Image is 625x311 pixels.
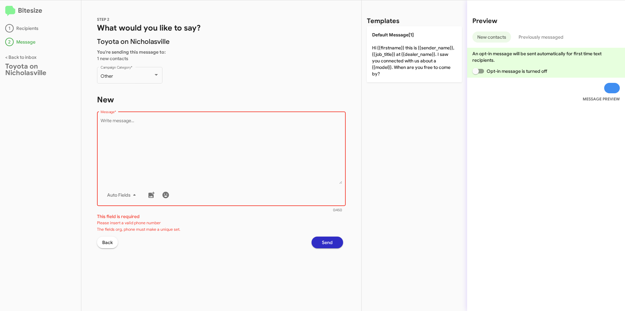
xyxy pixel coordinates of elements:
div: Toyota on Nicholasville [5,63,76,76]
a: < Back to inbox [5,54,36,60]
h2: Templates [367,16,399,26]
button: Back [97,237,118,248]
h2: Preview [472,16,620,26]
h2: Bitesize [5,6,76,16]
p: Hi {{firstname}} this is {{sender_name}}, {{job_title}} at {{dealer_name}}. I saw you connected w... [367,26,462,82]
button: Previously messaged [514,32,568,43]
div: Recipients [5,24,76,32]
button: Send [312,237,343,248]
div: Message [5,38,76,46]
p: An opt-in message will be sent automatically for first time text recipients. [472,50,620,63]
mat-error: This field is required [97,213,346,220]
button: New contacts [472,32,511,43]
span: Previously messaged [519,32,563,43]
img: logo-minimal.svg [5,6,15,16]
span: STEP 2 [97,17,109,22]
p: Toyota on Nicholasville [97,38,346,45]
span: Auto Fields [107,189,138,201]
h1: What would you like to say? [97,23,346,33]
span: New contacts [477,32,506,43]
span: Send [322,237,333,248]
span: Other [101,73,113,79]
button: Auto Fields [102,189,144,201]
mat-error: Please insert a valid phone number [97,220,346,226]
small: MESSAGE PREVIEW [583,96,620,102]
mat-hint: 0/450 [333,208,342,212]
span: Back [102,237,113,248]
span: The fields org, phone must make a unique set. [97,227,180,232]
div: 1 [5,24,14,32]
h1: New [97,95,346,105]
b: You're sending this message to: [97,49,166,55]
span: Opt-in message is turned off [487,67,547,75]
div: 2 [5,38,14,46]
span: Default Message[1] [372,32,414,38]
span: 1 new contacts [97,56,128,61]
